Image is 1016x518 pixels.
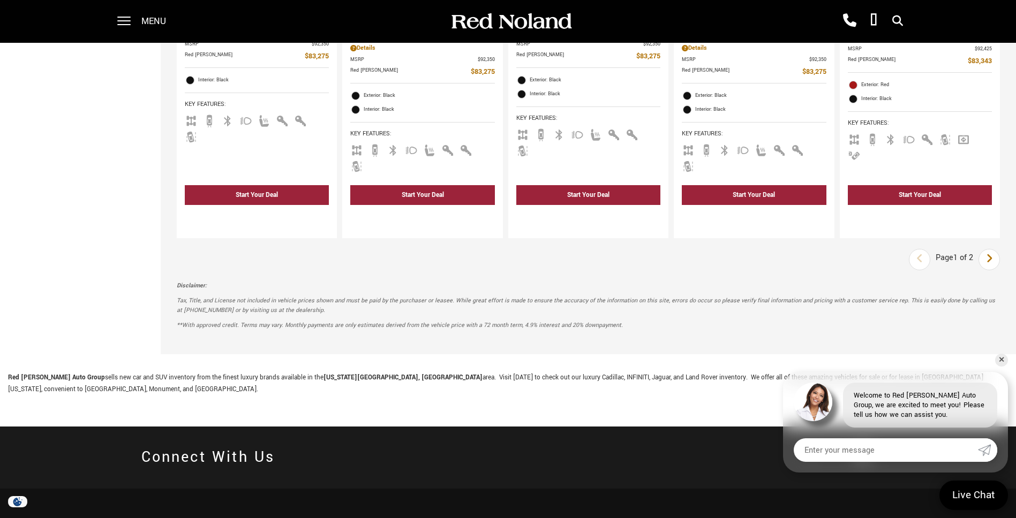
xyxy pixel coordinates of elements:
span: Backup Camera [368,145,381,153]
p: Tax, Title, and License not included in vehicle prices shown and must be paid by the purchaser or... [177,296,1000,315]
span: Interior: Black [861,94,992,104]
span: $83,343 [968,56,992,67]
span: Bluetooth [718,145,731,153]
span: Interior: Black [530,89,660,100]
span: Interior Accents [441,145,454,153]
strong: Red [PERSON_NAME] Auto Group [8,373,105,382]
div: Start Your Deal [402,191,444,200]
div: undefined - New 2025 INEOS Grenadier Fieldmaster Edition With Navigation & 4WD [682,208,826,227]
span: Heated Seats [258,116,270,124]
span: $92,350 [312,40,329,48]
span: Fog Lights [405,145,418,153]
span: MSRP [516,40,643,48]
span: Exterior: Black [530,75,660,86]
span: Backup Camera [866,134,879,142]
img: Red Noland Auto Group [449,12,573,31]
a: MSRP $92,350 [185,40,329,48]
div: undefined - New 2025 INEOS Grenadier Fieldmaster Edition With Navigation & 4WD [516,208,660,227]
a: Red [PERSON_NAME] $83,275 [516,51,660,62]
span: Red [PERSON_NAME] [516,51,636,62]
p: sells new car and SUV inventory from the finest luxury brands available in the area. Visit [DATE]... [8,372,1008,395]
div: undefined - New 2025 INEOS Grenadier Fieldmaster Edition With Navigation & 4WD [185,208,329,227]
span: Red [PERSON_NAME] [848,56,968,67]
span: Key Features : [848,117,992,129]
span: Parking Assist [848,150,861,158]
span: Lane Warning [350,161,363,169]
div: Welcome to Red [PERSON_NAME] Auto Group, we are excited to meet you! Please tell us how we can as... [843,383,997,428]
span: Fog Lights [902,134,915,142]
span: Interior: Black [198,75,329,86]
span: Lane Warning [185,132,198,140]
span: MSRP [682,56,809,64]
span: $83,275 [305,51,329,62]
span: $92,350 [478,56,495,64]
strong: [US_STATE][GEOGRAPHIC_DATA], [GEOGRAPHIC_DATA] [323,373,483,382]
span: Interior: Black [695,104,826,115]
span: Backup Camera [700,145,713,153]
span: Backup Camera [203,116,216,124]
span: Red [PERSON_NAME] [185,51,305,62]
h2: Connect With Us [141,443,275,473]
a: Submit [978,438,997,462]
span: AWD [185,116,198,124]
a: Red [PERSON_NAME] $83,275 [682,66,826,78]
span: Lane Warning [939,134,952,142]
span: MSRP [848,45,975,53]
span: Red [PERSON_NAME] [682,66,802,78]
span: Interior: Black [364,104,494,115]
div: Start Your Deal [516,185,660,205]
span: Fog Lights [571,129,584,138]
span: Interior Accents [276,116,289,124]
div: Start Your Deal [350,185,494,205]
a: next page [978,250,1001,269]
span: Key Features : [682,128,826,140]
strong: Disclaimer: [177,281,207,290]
span: Key Features : [516,112,660,124]
section: Click to Open Cookie Consent Modal [5,496,30,507]
a: Live Chat [939,481,1008,510]
span: Fog Lights [736,145,749,153]
span: MSRP [185,40,312,48]
p: **With approved credit. Terms may vary. Monthly payments are only estimates derived from the vehi... [177,321,1000,330]
div: Pricing Details - New 2025 INEOS Grenadier Fieldmaster Edition With Navigation & 4WD [350,43,494,53]
span: Keyless Entry [921,134,934,142]
span: Keyless Entry [791,145,804,153]
img: Opt-Out Icon [5,496,30,507]
a: MSRP $92,350 [516,40,660,48]
div: Start Your Deal [567,191,609,200]
div: undefined - New 2025 INEOS Grenadier Wagon With Navigation & 4WD [848,208,992,227]
span: Keyless Entry [626,129,638,138]
a: MSRP $92,350 [682,56,826,64]
span: AWD [516,129,529,138]
div: Page 1 of 2 [930,249,979,270]
div: Start Your Deal [733,191,775,200]
span: $92,350 [643,40,660,48]
span: Exterior: Black [695,90,826,101]
span: Exterior: Black [364,90,494,101]
span: Heated Seats [589,129,602,138]
span: Live Chat [947,488,1000,502]
div: undefined - New 2025 INEOS Grenadier Fieldmaster Edition With Navigation & 4WD [350,208,494,227]
a: Red [PERSON_NAME] $83,275 [185,51,329,62]
span: Bluetooth [387,145,400,153]
span: $83,275 [636,51,660,62]
span: Lane Warning [516,146,529,154]
span: Bluetooth [221,116,234,124]
span: Backup Camera [535,129,547,138]
span: Keyless Entry [294,116,307,124]
div: Start Your Deal [185,185,329,205]
span: Key Features : [350,128,494,140]
span: AWD [848,134,861,142]
span: Key Features : [185,98,329,110]
a: Red [PERSON_NAME] $83,275 [350,66,494,78]
a: MSRP $92,350 [350,56,494,64]
div: Start Your Deal [848,185,992,205]
div: Start Your Deal [682,185,826,205]
span: AWD [682,145,695,153]
span: Navigation Sys [957,134,970,142]
span: Interior Accents [607,129,620,138]
div: Start Your Deal [899,191,941,200]
a: MSRP $92,425 [848,45,992,53]
span: $92,425 [975,45,992,53]
span: MSRP [350,56,477,64]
